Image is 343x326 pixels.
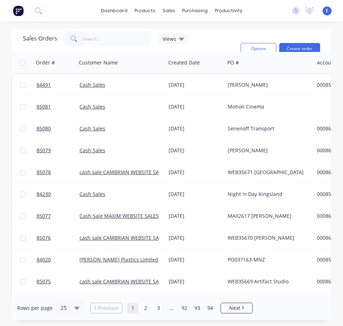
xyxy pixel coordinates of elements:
div: PO037163-MNZ [228,256,307,263]
span: 85075 [37,278,51,285]
span: Views [163,35,176,43]
div: Order # [36,59,55,66]
span: 85079 [37,147,51,154]
a: 84020 [37,249,79,270]
a: cash sale CAMBRIAN WEBSITE SALES [79,169,167,176]
a: Cash Sales [79,125,105,132]
div: productivity [211,5,246,16]
a: Page 93 [192,303,203,313]
div: PO # [227,59,239,66]
a: Page 3 [153,303,164,313]
span: Next [229,305,240,312]
div: [DATE] [169,212,222,220]
button: Options [241,43,276,54]
div: purchasing [179,5,211,16]
a: 85079 [37,140,79,161]
a: Page 92 [179,303,190,313]
div: [PERSON_NAME] [228,147,307,154]
span: 85078 [37,169,51,176]
a: 85076 [37,227,79,249]
a: Jump forward [166,303,177,313]
div: [DATE] [169,278,222,285]
span: Previous [98,305,119,312]
a: Cash Sale MAXIM WEBSITE SALES [79,212,159,219]
span: 85081 [37,103,51,110]
a: 85080 [37,118,79,139]
img: Factory [13,5,24,16]
div: WEB35669 Artifact Studio [228,278,307,285]
a: 85077 [37,205,79,227]
div: Created Date [168,59,200,66]
a: Cash Sales [79,103,105,110]
a: Cash Sales [79,147,105,154]
h1: Sales Orders [23,35,57,42]
a: Cash Sales [79,191,105,197]
span: 85076 [37,234,51,241]
div: Night 'n Day Kingsland [228,191,307,198]
a: 85081 [37,96,79,118]
div: Motion Cinema [228,103,307,110]
a: 85075 [37,271,79,292]
div: WEB35671 [GEOGRAPHIC_DATA] [228,169,307,176]
a: Next page [221,305,252,312]
div: sales [159,5,179,16]
button: Create order [279,43,320,54]
span: 84230 [37,191,51,198]
a: Previous page [91,305,122,312]
ul: Pagination [87,303,256,313]
a: 84230 [37,183,79,205]
div: Senenoff Transport [228,125,307,132]
div: [DATE] [169,169,222,176]
div: MAX2617 [PERSON_NAME] [228,212,307,220]
div: [DATE] [169,103,222,110]
a: Page 94 [205,303,216,313]
span: E [326,8,328,14]
input: Search... [83,32,153,46]
a: cash sale CAMBRIAN WEBSITE SALES [79,234,167,241]
a: dashboard [97,5,131,16]
a: cash sale CAMBRIAN WEBSITE SALES [79,278,167,285]
div: [DATE] [169,125,222,132]
span: 85077 [37,212,51,220]
a: [PERSON_NAME] Plastics Limited [79,256,158,263]
div: [DATE] [169,256,222,263]
a: Page 1 is your current page [127,303,138,313]
div: [DATE] [169,191,222,198]
span: 85080 [37,125,51,132]
span: 84491 [37,81,51,88]
span: 84020 [37,256,51,263]
div: [DATE] [169,81,222,88]
a: 84491 [37,74,79,96]
div: [DATE] [169,234,222,241]
a: Cash Sales [79,81,105,88]
span: Rows per page [17,305,53,312]
a: Page 2 [140,303,151,313]
div: products [131,5,159,16]
a: 85078 [37,162,79,183]
a: 85074 [37,293,79,314]
div: [PERSON_NAME] [228,81,307,88]
div: Customer Name [79,59,118,66]
div: WEB35670 [PERSON_NAME] [228,234,307,241]
div: [DATE] [169,147,222,154]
